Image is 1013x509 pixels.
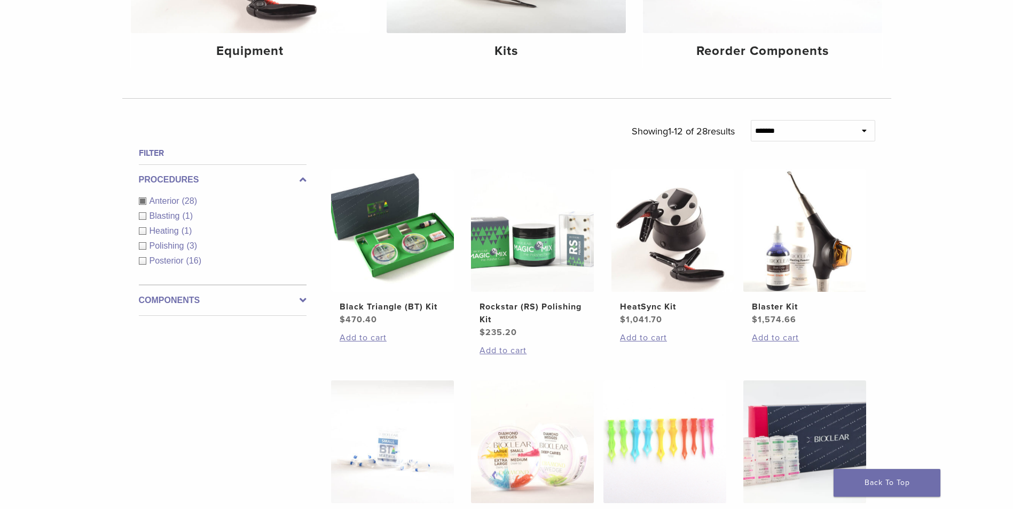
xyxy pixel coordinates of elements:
[150,256,186,265] span: Posterior
[471,380,594,503] img: Diamond Wedge Kits
[752,314,758,325] span: $
[186,256,201,265] span: (16)
[395,42,617,61] h4: Kits
[340,331,445,344] a: Add to cart: “Black Triangle (BT) Kit”
[331,169,454,292] img: Black Triangle (BT) Kit
[480,300,585,326] h2: Rockstar (RS) Polishing Kit
[752,331,858,344] a: Add to cart: “Blaster Kit”
[182,211,193,220] span: (1)
[139,42,362,61] h4: Equipment
[182,226,192,235] span: (1)
[150,226,182,235] span: Heating
[480,327,517,338] bdi: 235.20
[743,169,866,292] img: Blaster Kit
[480,344,585,357] a: Add to cart: “Rockstar (RS) Polishing Kit”
[743,380,866,503] img: Complete HD Anterior Kit
[150,241,187,250] span: Polishing
[470,169,595,339] a: Rockstar (RS) Polishing KitRockstar (RS) Polishing Kit $235.20
[150,211,183,220] span: Blasting
[620,314,662,325] bdi: 1,041.70
[480,327,485,338] span: $
[139,294,307,307] label: Components
[331,169,455,326] a: Black Triangle (BT) KitBlack Triangle (BT) Kit $470.40
[632,120,735,142] p: Showing results
[150,196,182,205] span: Anterior
[603,380,726,503] img: Diamond Wedge and Long Diamond Wedge
[186,241,197,250] span: (3)
[620,331,726,344] a: Add to cart: “HeatSync Kit”
[611,169,734,292] img: HeatSync Kit
[182,196,197,205] span: (28)
[620,314,626,325] span: $
[471,169,594,292] img: Rockstar (RS) Polishing Kit
[743,169,867,326] a: Blaster KitBlaster Kit $1,574.66
[834,469,940,497] a: Back To Top
[139,173,307,186] label: Procedures
[668,125,708,137] span: 1-12 of 28
[752,314,796,325] bdi: 1,574.66
[340,314,345,325] span: $
[752,300,858,313] h2: Blaster Kit
[620,300,726,313] h2: HeatSync Kit
[139,147,307,160] h4: Filter
[340,300,445,313] h2: Black Triangle (BT) Kit
[331,380,454,503] img: BT Matrix Series
[651,42,874,61] h4: Reorder Components
[340,314,377,325] bdi: 470.40
[611,169,735,326] a: HeatSync KitHeatSync Kit $1,041.70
